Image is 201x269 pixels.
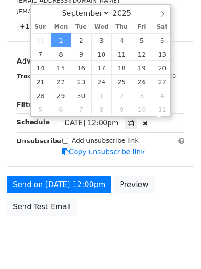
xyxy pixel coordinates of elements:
span: October 3, 2025 [132,88,152,102]
span: September 7, 2025 [31,47,51,61]
input: Year [110,9,143,18]
span: September 8, 2025 [51,47,71,61]
span: September 22, 2025 [51,75,71,88]
span: Sun [31,24,51,30]
span: September 14, 2025 [31,61,51,75]
small: [EMAIL_ADDRESS][DOMAIN_NAME] [17,8,119,15]
span: September 13, 2025 [152,47,172,61]
span: Tue [71,24,91,30]
span: September 17, 2025 [91,61,111,75]
a: Send on [DATE] 12:00pm [7,176,111,193]
h5: Advanced [17,56,184,66]
span: September 24, 2025 [91,75,111,88]
span: September 12, 2025 [132,47,152,61]
span: September 5, 2025 [132,33,152,47]
span: September 21, 2025 [31,75,51,88]
iframe: Chat Widget [155,225,201,269]
span: September 1, 2025 [51,33,71,47]
span: September 10, 2025 [91,47,111,61]
span: Wed [91,24,111,30]
span: October 2, 2025 [111,88,132,102]
span: September 25, 2025 [111,75,132,88]
span: September 30, 2025 [71,88,91,102]
span: September 16, 2025 [71,61,91,75]
strong: Schedule [17,118,50,126]
span: September 4, 2025 [111,33,132,47]
span: Fri [132,24,152,30]
a: Send Test Email [7,198,77,216]
span: October 10, 2025 [132,102,152,116]
span: September 19, 2025 [132,61,152,75]
span: September 6, 2025 [152,33,172,47]
span: October 7, 2025 [71,102,91,116]
span: October 4, 2025 [152,88,172,102]
span: October 5, 2025 [31,102,51,116]
span: August 31, 2025 [31,33,51,47]
a: Copy unsubscribe link [62,148,145,156]
span: Sat [152,24,172,30]
span: September 15, 2025 [51,61,71,75]
label: Add unsubscribe link [72,136,139,146]
strong: Tracking [17,72,47,80]
a: Preview [114,176,154,193]
span: September 11, 2025 [111,47,132,61]
span: September 2, 2025 [71,33,91,47]
span: Thu [111,24,132,30]
span: September 20, 2025 [152,61,172,75]
span: [DATE] 12:00pm [62,119,119,127]
span: October 6, 2025 [51,102,71,116]
span: Mon [51,24,71,30]
span: September 26, 2025 [132,75,152,88]
span: September 23, 2025 [71,75,91,88]
span: September 28, 2025 [31,88,51,102]
strong: Unsubscribe [17,137,62,145]
span: October 8, 2025 [91,102,111,116]
span: September 18, 2025 [111,61,132,75]
span: September 27, 2025 [152,75,172,88]
span: September 29, 2025 [51,88,71,102]
span: September 9, 2025 [71,47,91,61]
strong: Filters [17,101,40,108]
span: October 1, 2025 [91,88,111,102]
a: +17 more [17,21,55,32]
span: October 11, 2025 [152,102,172,116]
span: September 3, 2025 [91,33,111,47]
span: October 9, 2025 [111,102,132,116]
